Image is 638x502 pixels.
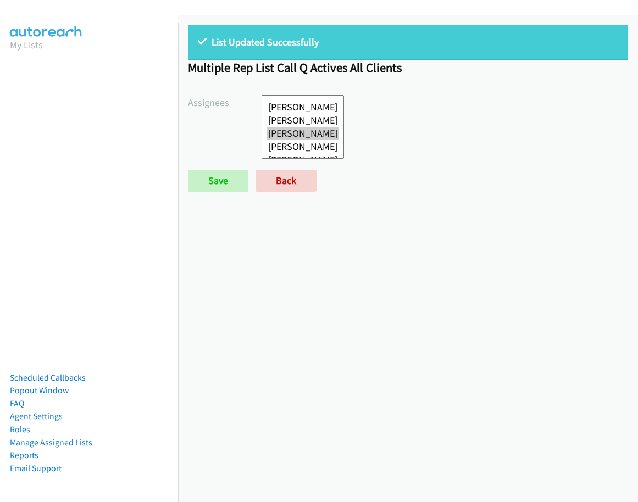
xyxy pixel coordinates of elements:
[10,424,30,434] a: Roles
[10,437,92,448] a: Manage Assigned Lists
[267,114,339,127] option: [PERSON_NAME]
[267,140,339,153] option: [PERSON_NAME]
[10,463,62,473] a: Email Support
[198,35,618,49] p: List Updated Successfully
[10,398,24,409] a: FAQ
[267,127,339,140] option: [PERSON_NAME]
[188,170,248,192] input: Save
[10,450,38,460] a: Reports
[10,411,63,421] a: Agent Settings
[10,38,43,51] a: My Lists
[267,101,339,114] option: [PERSON_NAME]
[188,95,262,110] label: Assignees
[188,60,628,75] h1: Multiple Rep List Call Q Actives All Clients
[267,153,339,166] option: [PERSON_NAME]
[10,372,86,383] a: Scheduled Callbacks
[10,385,69,395] a: Popout Window
[256,170,317,192] a: Back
